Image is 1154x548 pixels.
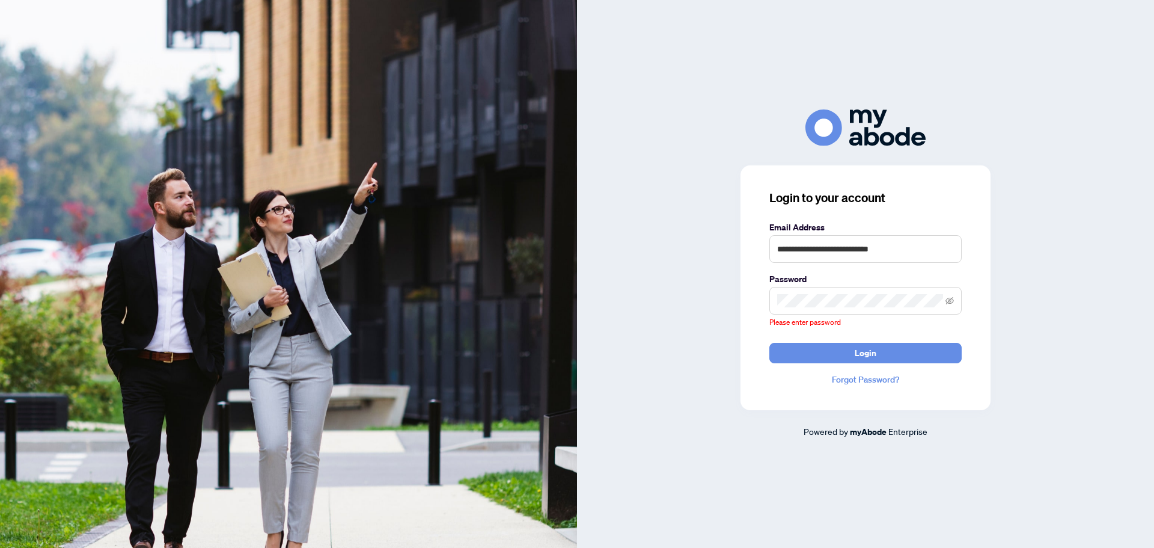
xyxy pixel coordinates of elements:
a: Forgot Password? [769,373,962,386]
img: ma-logo [805,109,926,146]
span: eye-invisible [945,297,954,305]
a: myAbode [850,425,887,439]
span: Please enter password [769,318,841,327]
h3: Login to your account [769,189,962,206]
label: Password [769,272,962,286]
button: Login [769,343,962,363]
label: Email Address [769,221,962,234]
span: Enterprise [888,426,927,437]
span: Login [855,343,876,363]
span: Powered by [804,426,848,437]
